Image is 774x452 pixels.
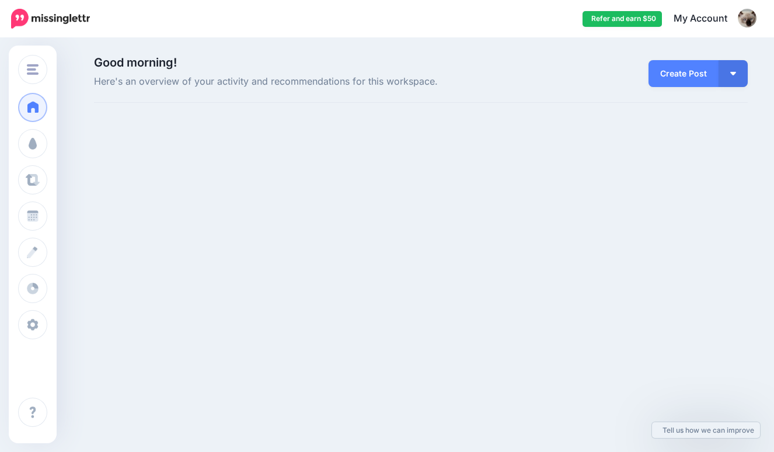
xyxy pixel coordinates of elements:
span: Here's an overview of your activity and recommendations for this workspace. [94,74,524,89]
a: Create Post [649,60,719,87]
img: Missinglettr [11,9,90,29]
a: My Account [662,5,756,33]
span: Good morning! [94,55,177,69]
img: menu.png [27,64,39,75]
a: Tell us how we can improve [652,422,760,438]
img: arrow-down-white.png [730,72,736,75]
a: Refer and earn $50 [583,11,662,27]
